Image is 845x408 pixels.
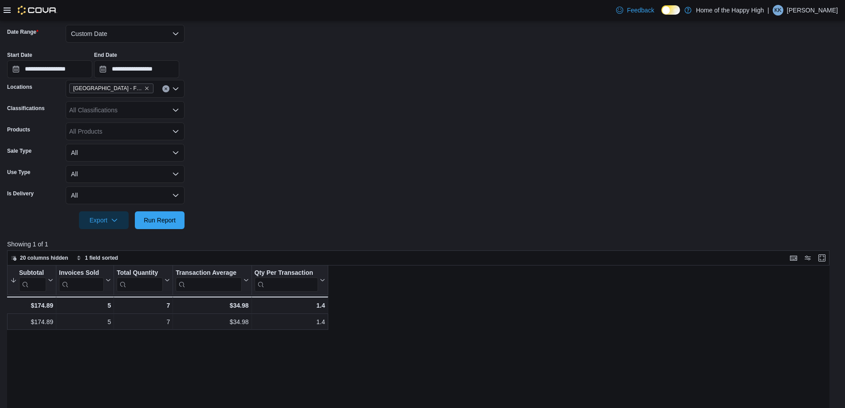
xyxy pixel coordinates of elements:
input: Press the down key to open a popover containing a calendar. [7,60,92,78]
span: Saskatoon - City Park - Fire & Flower [69,83,153,93]
button: Display options [802,253,813,263]
p: Home of the Happy High [696,5,764,16]
label: Products [7,126,30,133]
span: 20 columns hidden [20,254,68,261]
button: Keyboard shortcuts [788,253,799,263]
span: [GEOGRAPHIC_DATA] - Fire & Flower [73,84,142,93]
span: Export [84,211,123,229]
input: Dark Mode [661,5,680,15]
div: 1.4 [255,317,325,327]
button: All [66,165,185,183]
label: Use Type [7,169,30,176]
span: 1 field sorted [85,254,118,261]
div: 5 [59,300,111,311]
button: Transaction Average [176,269,248,292]
p: [PERSON_NAME] [787,5,838,16]
button: Clear input [162,85,169,92]
div: 5 [59,317,111,327]
label: Is Delivery [7,190,34,197]
label: Classifications [7,105,45,112]
div: $174.89 [10,317,53,327]
button: 20 columns hidden [8,253,72,263]
button: Open list of options [172,107,179,114]
div: Transaction Average [176,269,241,277]
div: $34.98 [176,317,248,327]
div: Subtotal [19,269,46,277]
button: Run Report [135,211,185,229]
input: Press the down key to open a popover containing a calendar. [94,60,179,78]
button: Open list of options [172,128,179,135]
div: 1.4 [255,300,325,311]
label: End Date [94,51,117,59]
button: Total Quantity [117,269,170,292]
span: Run Report [144,216,176,225]
label: Date Range [7,28,39,36]
div: Subtotal [19,269,46,292]
p: | [767,5,769,16]
div: Qty Per Transaction [255,269,318,277]
div: Qty Per Transaction [255,269,318,292]
div: $34.98 [176,300,248,311]
div: Invoices Sold [59,269,104,292]
label: Sale Type [7,147,31,154]
button: Qty Per Transaction [255,269,325,292]
div: 7 [117,317,170,327]
p: Showing 1 of 1 [7,240,838,249]
div: Invoices Sold [59,269,104,277]
button: Enter fullscreen [817,253,827,263]
button: Subtotal [10,269,53,292]
div: 7 [117,300,170,311]
div: Kalvin Keys [773,5,783,16]
span: Feedback [627,6,654,15]
div: $174.89 [10,300,53,311]
div: Total Quantity [117,269,163,292]
button: Remove Saskatoon - City Park - Fire & Flower from selection in this group [144,86,149,91]
div: Total Quantity [117,269,163,277]
a: Feedback [613,1,657,19]
label: Locations [7,83,32,91]
div: Transaction Average [176,269,241,292]
button: Open list of options [172,85,179,92]
button: All [66,144,185,162]
button: Custom Date [66,25,185,43]
button: Export [79,211,129,229]
label: Start Date [7,51,32,59]
button: Invoices Sold [59,269,111,292]
span: KK [774,5,782,16]
img: Cova [18,6,57,15]
button: All [66,186,185,204]
button: 1 field sorted [73,253,122,263]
